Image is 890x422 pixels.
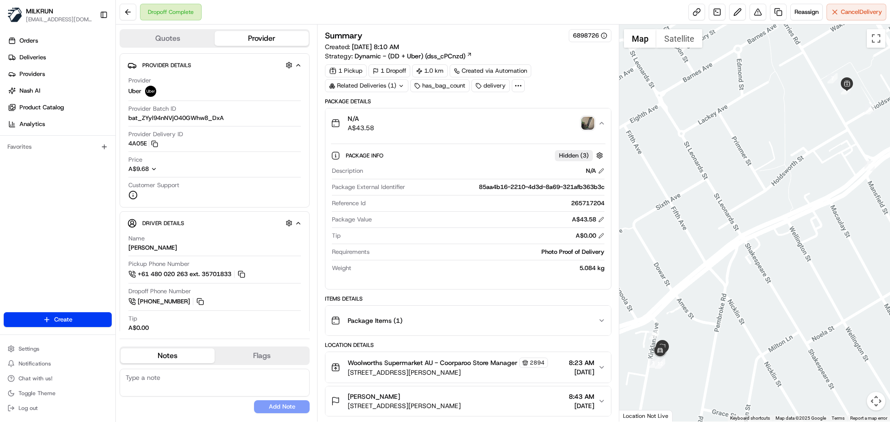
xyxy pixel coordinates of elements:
div: 6898726 [573,31,607,40]
button: Create [4,312,112,327]
button: Chat with us! [4,372,112,385]
div: Package Details [325,98,611,105]
div: 5.084 kg [355,264,604,272]
button: Flags [215,348,309,363]
button: Woolworths Supermarket AU - Coorparoo Store Manager2894[STREET_ADDRESS][PERSON_NAME]8:23 AM[DATE] [325,352,610,383]
button: Settings [4,342,112,355]
button: Reassign [790,4,823,20]
span: Provider Batch ID [128,105,176,113]
div: 1.0 km [412,64,448,77]
span: Tip [332,232,341,240]
button: Notes [121,348,215,363]
a: Deliveries [4,50,115,65]
button: Log out [4,402,112,415]
a: [PHONE_NUMBER] [128,296,205,307]
span: Create [54,315,72,324]
div: 1 Dropoff [369,64,410,77]
div: 10 [649,329,659,340]
span: [STREET_ADDRESS][PERSON_NAME] [348,401,461,410]
span: Cancel Delivery [841,8,882,16]
span: Dynamic - (DD + Uber) (dss_cPCnzd) [355,51,465,61]
span: Product Catalog [19,103,64,112]
span: Reassign [795,8,819,16]
a: Created via Automation [450,64,531,77]
a: Report a map error [850,416,887,421]
span: Orders [19,37,38,45]
span: Dropoff Phone Number [128,287,191,296]
span: [DATE] [569,401,594,410]
button: N/AA$43.58photo_proof_of_delivery image [325,108,610,138]
button: CancelDelivery [826,4,886,20]
span: Created: [325,42,399,51]
button: Provider Details [127,57,302,73]
img: MILKRUN [7,7,22,22]
div: A$0.00 [576,232,604,240]
span: [STREET_ADDRESS][PERSON_NAME] [348,368,548,377]
button: Provider [215,31,309,46]
span: Analytics [19,120,45,128]
button: Package Items (1) [325,306,610,335]
button: A$9.68 [128,165,210,173]
span: Pickup Phone Number [128,260,190,268]
span: Chat with us! [19,375,52,382]
span: Deliveries [19,53,46,62]
button: Notifications [4,357,112,370]
div: 1 Pickup [325,64,367,77]
div: 8 [865,104,875,114]
img: uber-new-logo.jpeg [145,86,156,97]
a: Open this area in Google Maps (opens a new window) [622,409,652,422]
div: Favorites [4,139,112,154]
span: +61 480 020 263 ext. 35701833 [138,270,231,278]
span: N/A [348,114,374,123]
span: Package External Identifier [332,183,405,191]
div: 85aa4b16-2210-4d3d-8a69-321afb363b3c [409,183,604,191]
div: Items Details [325,295,611,302]
div: Location Details [325,341,611,349]
div: N/A [586,167,604,175]
a: Orders [4,33,115,48]
span: Reference Id [332,199,366,208]
div: delivery [471,79,510,92]
span: Price [128,156,142,164]
span: Package Value [332,215,372,224]
button: [PERSON_NAME][STREET_ADDRESS][PERSON_NAME]8:43 AM[DATE] [325,386,610,416]
span: Name [128,234,145,243]
span: Tip [128,315,137,323]
span: Notifications [19,360,51,367]
button: 4A05E [128,139,158,148]
div: Related Deliveries (1) [325,79,408,92]
span: [DATE] [569,367,594,377]
div: 9 [865,161,875,171]
img: Google [622,409,652,422]
div: 7 [827,73,838,83]
span: Hidden ( 3 ) [559,151,589,160]
span: Provider [128,76,151,85]
button: [EMAIL_ADDRESS][DOMAIN_NAME] [26,16,92,23]
button: Show street map [624,29,656,48]
span: Log out [19,404,38,412]
a: Terms (opens in new tab) [832,416,845,421]
span: 2894 [530,359,545,366]
a: +61 480 020 263 ext. 35701833 [128,269,247,279]
span: [PHONE_NUMBER] [138,297,190,306]
a: Dynamic - (DD + Uber) (dss_cPCnzd) [355,51,472,61]
span: Nash AI [19,87,40,95]
div: [PERSON_NAME] [128,244,177,252]
span: 8:43 AM [569,392,594,401]
span: Provider Details [142,62,191,69]
div: 11 [649,358,660,368]
span: Settings [19,345,39,353]
span: Toggle Theme [19,390,56,397]
div: 12 [655,359,665,369]
button: Show satellite imagery [656,29,702,48]
span: A$9.68 [128,165,149,173]
span: [PERSON_NAME] [348,392,400,401]
span: Map data ©2025 Google [776,416,826,421]
img: photo_proof_of_delivery image [581,117,594,130]
button: MILKRUN [26,6,53,16]
button: Toggle Theme [4,387,112,400]
a: Providers [4,67,115,82]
